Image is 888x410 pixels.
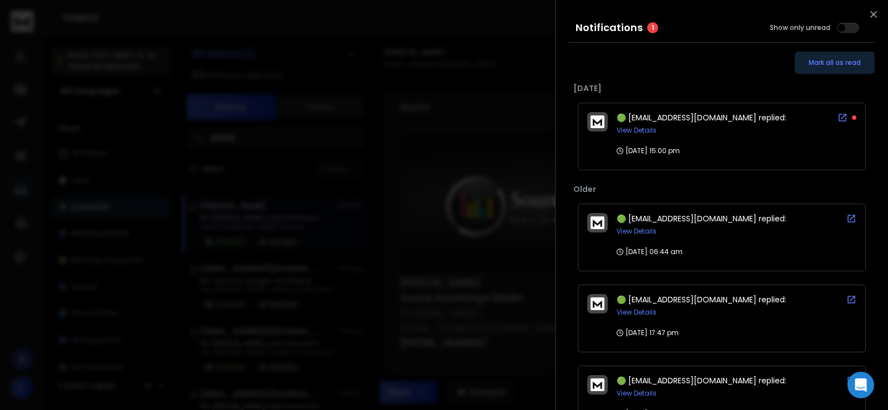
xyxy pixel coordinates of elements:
[617,126,657,135] button: View Details
[770,23,830,32] label: Show only unread
[617,247,683,256] p: [DATE] 06:44 am
[576,20,643,36] h3: Notifications
[591,115,604,128] img: logo
[591,378,604,391] img: logo
[809,58,861,67] span: Mark all as read
[617,294,786,305] span: 🟢 [EMAIL_ADDRESS][DOMAIN_NAME] replied:
[617,213,786,224] span: 🟢 [EMAIL_ADDRESS][DOMAIN_NAME] replied:
[617,308,657,317] button: View Details
[617,112,786,123] span: 🟢 [EMAIL_ADDRESS][DOMAIN_NAME] replied:
[617,389,657,398] button: View Details
[847,372,874,398] div: Open Intercom Messenger
[573,184,870,195] p: Older
[647,22,658,33] span: 1
[617,227,657,236] button: View Details
[591,297,604,310] img: logo
[617,328,679,337] p: [DATE] 17:47 pm
[617,146,680,155] p: [DATE] 15:00 pm
[795,52,875,74] button: Mark all as read
[591,216,604,229] img: logo
[617,375,786,386] span: 🟢 [EMAIL_ADDRESS][DOMAIN_NAME] replied:
[573,83,870,94] p: [DATE]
